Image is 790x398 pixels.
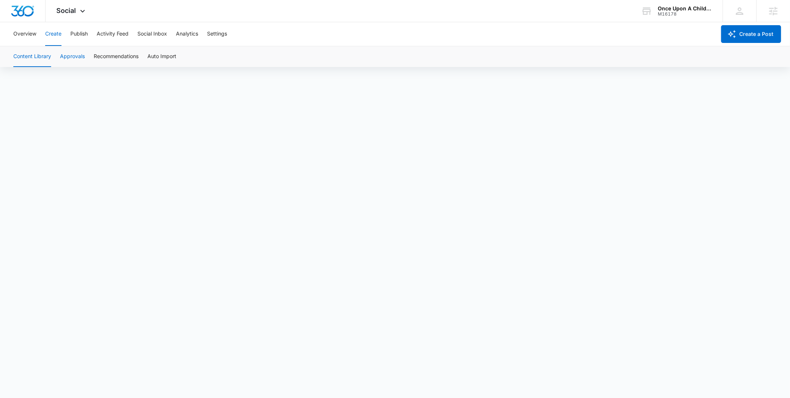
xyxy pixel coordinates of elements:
button: Publish [70,22,88,46]
button: Auto Import [147,46,176,67]
button: Activity Feed [97,22,129,46]
button: Analytics [176,22,198,46]
div: account name [658,6,712,11]
span: Social [57,7,76,14]
button: Create a Post [721,25,781,43]
div: account id [658,11,712,17]
button: Settings [207,22,227,46]
button: Create [45,22,61,46]
button: Approvals [60,46,85,67]
button: Social Inbox [137,22,167,46]
button: Overview [13,22,36,46]
button: Recommendations [94,46,139,67]
button: Content Library [13,46,51,67]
